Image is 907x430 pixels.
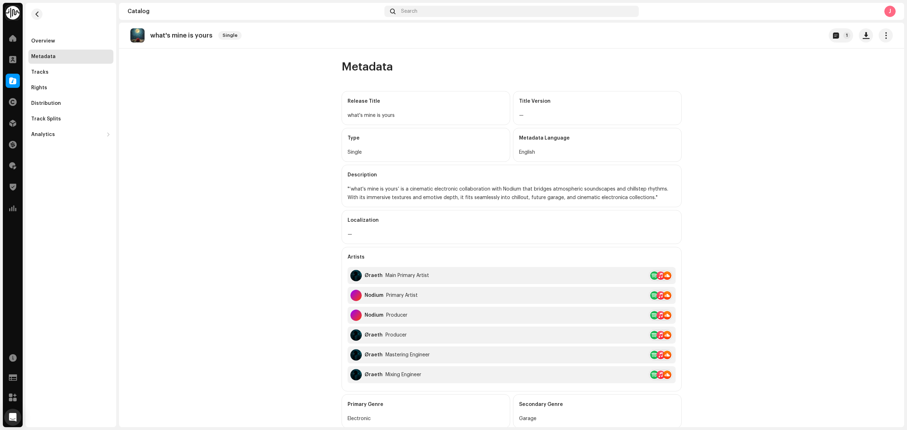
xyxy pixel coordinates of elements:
div: Electronic [348,414,504,423]
div: Garage [519,414,676,423]
p: what's mine is yours [150,32,213,39]
div: Mixing Engineer [385,372,421,378]
re-m-nav-item: Overview [28,34,113,48]
img: 0f74c21f-6d1c-4dbc-9196-dbddad53419e [6,6,20,20]
div: "‘what's mine is yours’ is a cinematic electronic collaboration with Nodium that bridges atmosphe... [348,185,676,202]
div: Overview [31,38,55,44]
img: def32f24-28c6-45cf-b237-5488b67a2d0a [350,369,362,380]
div: English [519,148,676,157]
div: — [348,230,676,239]
re-m-nav-dropdown: Analytics [28,128,113,142]
div: Øraeth [365,332,383,338]
div: Tracks [31,69,49,75]
div: Main Primary Artist [385,273,429,278]
div: Nodium [365,312,383,318]
div: Type [348,128,504,148]
div: Release Title [348,91,504,111]
div: Mastering Engineer [385,352,430,358]
div: Primary Artist [386,293,418,298]
div: Secondary Genre [519,395,676,414]
div: Description [348,165,676,185]
re-m-nav-item: Track Splits [28,112,113,126]
re-m-nav-item: Distribution [28,96,113,111]
div: Distribution [31,101,61,106]
span: Search [401,9,417,14]
div: — [519,111,676,120]
span: Metadata [342,60,393,74]
div: Primary Genre [348,395,504,414]
div: Rights [31,85,47,91]
img: 7a01ad09-9879-474b-b6c8-f164ce6548e2 [130,28,145,43]
div: Artists [348,247,676,267]
div: Single [348,148,504,157]
div: Metadata [31,54,56,60]
div: Øraeth [365,352,383,358]
div: Localization [348,210,676,230]
div: Øraeth [365,273,383,278]
img: def32f24-28c6-45cf-b237-5488b67a2d0a [350,270,362,281]
div: J [884,6,896,17]
re-m-nav-item: Rights [28,81,113,95]
div: Metadata Language [519,128,676,148]
div: Open Intercom Messenger [4,409,21,426]
img: def32f24-28c6-45cf-b237-5488b67a2d0a [350,329,362,341]
div: Title Version [519,91,676,111]
div: Producer [385,332,407,338]
div: Øraeth [365,372,383,378]
div: what's mine is yours [348,111,504,120]
span: Single [218,31,242,40]
re-m-nav-item: Tracks [28,65,113,79]
div: Track Splits [31,116,61,122]
div: Catalog [128,9,382,14]
button: 1 [829,28,853,43]
div: Producer [386,312,407,318]
div: Nodium [365,293,383,298]
div: Analytics [31,132,55,137]
re-m-nav-item: Metadata [28,50,113,64]
p-badge: 1 [843,32,850,39]
img: def32f24-28c6-45cf-b237-5488b67a2d0a [350,349,362,361]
